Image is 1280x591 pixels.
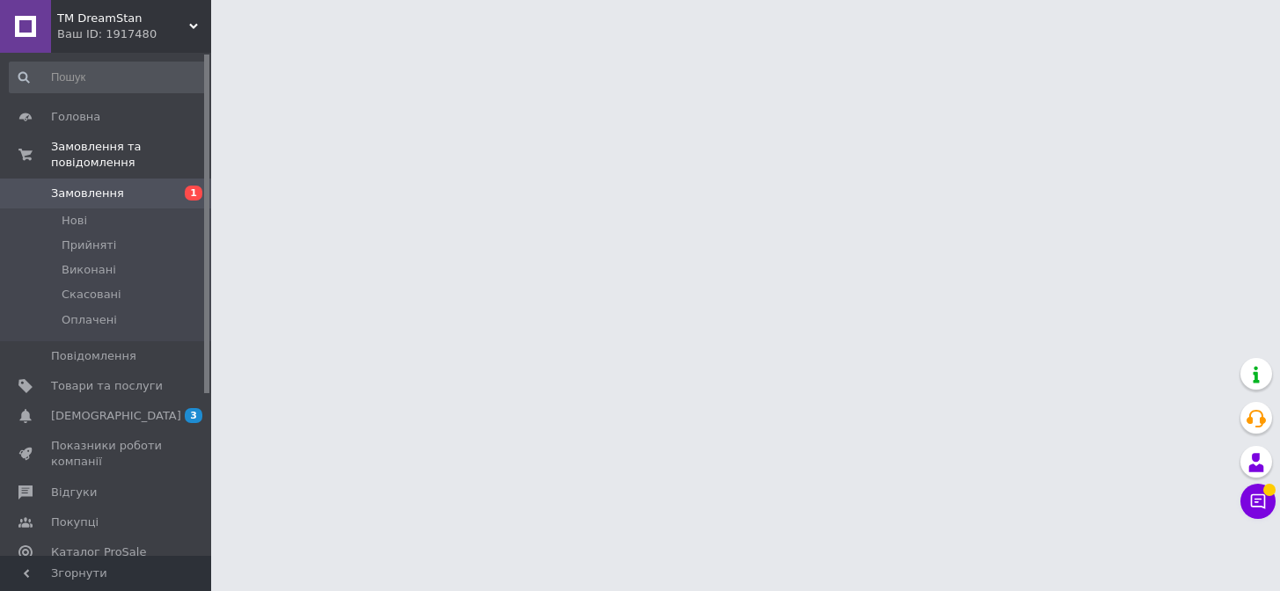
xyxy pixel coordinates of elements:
[62,312,117,328] span: Оплачені
[62,287,121,303] span: Скасовані
[51,485,97,500] span: Відгуки
[51,544,146,560] span: Каталог ProSale
[62,262,116,278] span: Виконані
[51,139,211,171] span: Замовлення та повідомлення
[9,62,207,93] input: Пошук
[62,213,87,229] span: Нові
[57,26,211,42] div: Ваш ID: 1917480
[185,186,202,201] span: 1
[51,514,99,530] span: Покупці
[51,408,181,424] span: [DEMOGRAPHIC_DATA]
[51,378,163,394] span: Товари та послуги
[51,186,124,201] span: Замовлення
[1240,484,1276,519] button: Чат з покупцем
[51,438,163,470] span: Показники роботи компанії
[57,11,189,26] span: TM DreamStan
[185,408,202,423] span: 3
[51,109,100,125] span: Головна
[51,348,136,364] span: Повідомлення
[62,237,116,253] span: Прийняті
